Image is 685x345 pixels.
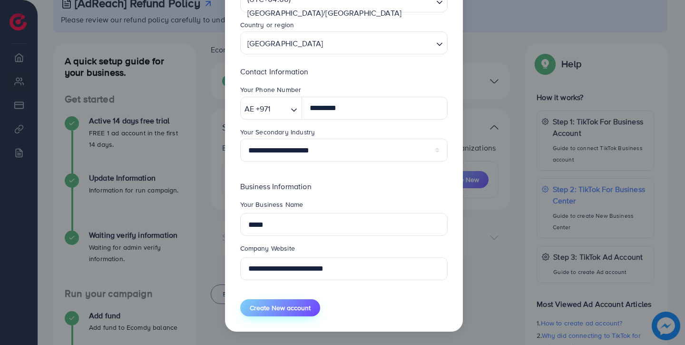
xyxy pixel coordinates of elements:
[245,22,432,37] input: Search for option
[240,200,448,213] legend: Your Business Name
[240,97,303,120] div: Search for option
[240,66,448,77] p: Contact Information
[240,31,448,54] div: Search for option
[240,127,315,137] label: Your Secondary Industry
[240,299,320,316] button: Create New account
[240,20,294,30] label: Country or region
[245,102,254,116] span: AE
[250,303,311,313] span: Create New account
[256,102,271,116] span: +971
[240,85,302,94] label: Your Phone Number
[245,35,325,52] span: [GEOGRAPHIC_DATA]
[326,34,432,52] input: Search for option
[273,101,287,116] input: Search for option
[240,181,448,192] p: Business Information
[240,244,448,257] legend: Company Website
